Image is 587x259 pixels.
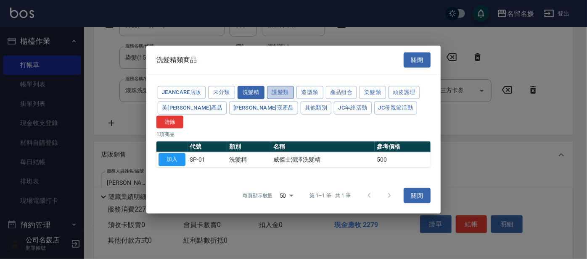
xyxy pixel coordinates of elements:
button: JC年終活動 [334,101,371,114]
button: 其他類別 [301,101,332,114]
td: 500 [375,152,431,167]
button: 產品組合 [326,86,357,99]
button: JeanCare店販 [158,86,206,99]
th: 參考價格 [375,141,431,152]
p: 每頁顯示數量 [243,192,273,199]
p: 1 項商品 [156,131,431,138]
button: 染髮類 [359,86,386,99]
button: [PERSON_NAME]寇產品 [229,101,298,114]
button: 清除 [156,115,183,128]
button: 未分類 [208,86,235,99]
button: 洗髮精 [238,86,264,99]
th: 類別 [227,141,271,152]
button: 芙[PERSON_NAME]產品 [158,101,227,114]
span: 洗髮精類商品 [156,55,197,64]
td: 洗髮精 [227,152,271,167]
td: SP-01 [188,152,227,167]
td: 威傑士潤澤洗髮精 [271,152,375,167]
button: 關閉 [404,188,431,204]
th: 代號 [188,141,227,152]
button: 頭皮護理 [389,86,420,99]
button: 加入 [159,153,185,166]
button: 護髮類 [267,86,294,99]
th: 名稱 [271,141,375,152]
button: 造型類 [296,86,323,99]
button: 關閉 [404,52,431,68]
p: 第 1–1 筆 共 1 筆 [310,192,351,199]
div: 50 [276,184,296,207]
button: JC母親節活動 [374,101,418,114]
